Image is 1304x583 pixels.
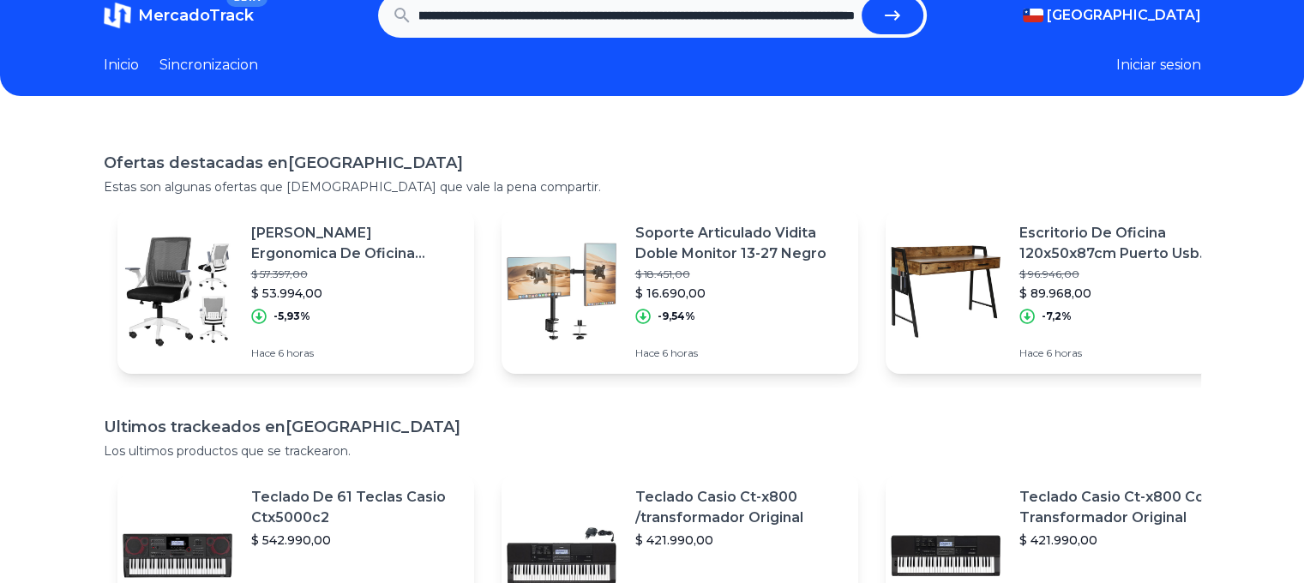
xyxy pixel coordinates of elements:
a: Sincronizacion [159,55,258,75]
span: MercadoTrack [138,6,254,25]
p: -7,2% [1042,310,1072,323]
p: [PERSON_NAME] Ergonomica De Oficina Escritorio Ejecutiva Látex [251,223,460,264]
a: Featured imageSoporte Articulado Vidita Doble Monitor 13-27 Negro$ 18.451,00$ 16.690,00-9,54%Hace... [502,209,858,374]
p: $ 421.990,00 [635,532,844,549]
p: $ 53.994,00 [251,285,460,302]
p: -9,54% [658,310,695,323]
p: Escritorio De Oficina 120x50x87cm Puerto Usb Bolsillo Gancho [1019,223,1229,264]
img: MercadoTrack [104,2,131,29]
a: MercadoTrackBETA [104,2,254,29]
p: $ 96.946,00 [1019,267,1229,281]
p: $ 16.690,00 [635,285,844,302]
p: $ 18.451,00 [635,267,844,281]
img: Featured image [886,231,1006,352]
p: Los ultimos productos que se trackearon. [104,442,1201,460]
p: Hace 6 horas [1019,346,1229,360]
p: $ 89.968,00 [1019,285,1229,302]
img: Chile [1023,9,1043,22]
p: Teclado De 61 Teclas Casio Ctx5000c2 [251,487,460,528]
p: Teclado Casio Ct-x800 Con Transformador Original [1019,487,1229,528]
button: [GEOGRAPHIC_DATA] [1023,5,1201,26]
a: Inicio [104,55,139,75]
img: Featured image [502,231,622,352]
p: -5,93% [273,310,310,323]
h1: Ultimos trackeados en [GEOGRAPHIC_DATA] [104,415,1201,439]
p: Estas son algunas ofertas que [DEMOGRAPHIC_DATA] que vale la pena compartir. [104,178,1201,195]
img: Featured image [117,231,237,352]
p: Hace 6 horas [635,346,844,360]
p: $ 542.990,00 [251,532,460,549]
h1: Ofertas destacadas en [GEOGRAPHIC_DATA] [104,151,1201,175]
a: Featured imageEscritorio De Oficina 120x50x87cm Puerto Usb Bolsillo Gancho$ 96.946,00$ 89.968,00-... [886,209,1242,374]
p: $ 421.990,00 [1019,532,1229,549]
p: Soporte Articulado Vidita Doble Monitor 13-27 Negro [635,223,844,264]
p: Teclado Casio Ct-x800 /transformador Original [635,487,844,528]
a: Featured image[PERSON_NAME] Ergonomica De Oficina Escritorio Ejecutiva Látex$ 57.397,00$ 53.994,0... [117,209,474,374]
p: Hace 6 horas [251,346,460,360]
p: $ 57.397,00 [251,267,460,281]
span: [GEOGRAPHIC_DATA] [1047,5,1201,26]
button: Iniciar sesion [1116,55,1201,75]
